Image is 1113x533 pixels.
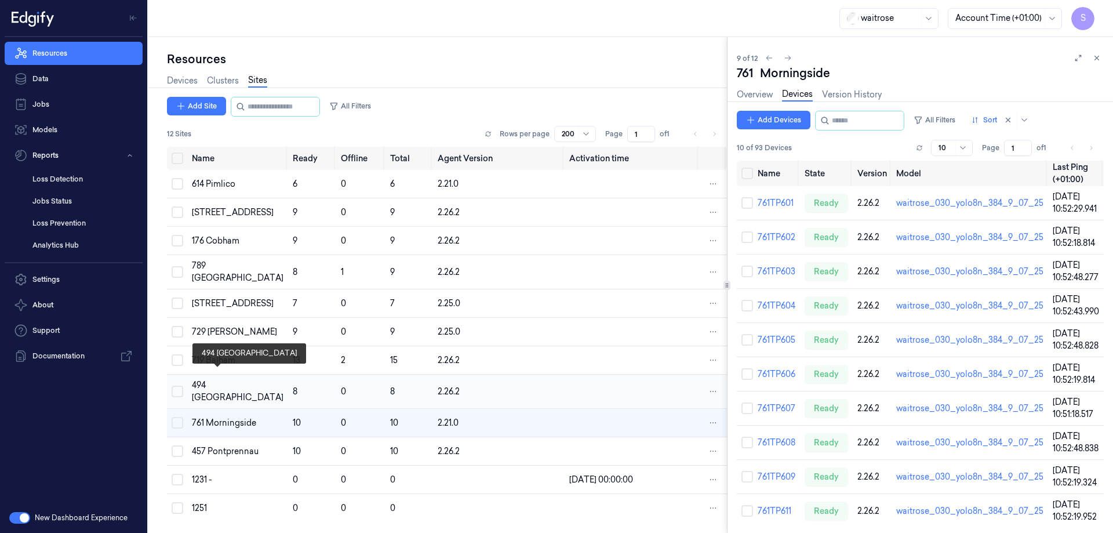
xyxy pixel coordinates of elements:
[192,379,283,404] div: 494 [GEOGRAPHIC_DATA]
[805,399,848,418] div: ready
[896,368,1043,380] div: waitrose_030_yolo8n_384_9_07_25
[207,75,239,87] a: Clusters
[758,369,795,379] a: 761TP606
[737,89,773,101] a: Overview
[293,355,300,365] span: 13
[1053,396,1099,420] div: [DATE] 10:51:18.517
[192,474,283,486] div: 1231 -
[896,505,1043,517] div: waitrose_030_yolo8n_384_9_07_25
[172,266,183,278] button: Select row
[385,147,433,170] th: Total
[341,327,346,337] span: 0
[288,147,337,170] th: Ready
[341,446,346,456] span: 0
[5,118,143,142] a: Models
[805,194,848,212] div: ready
[390,418,398,428] span: 10
[909,111,960,129] button: All Filters
[1048,161,1104,186] th: Last Ping (+01:00)
[857,231,887,244] div: 2.26.2
[167,75,198,87] a: Devices
[293,446,301,456] span: 10
[500,129,550,139] p: Rows per page
[660,129,678,139] span: of 1
[805,467,848,486] div: ready
[758,437,795,448] a: 761TP608
[741,231,753,243] button: Select row
[172,298,183,309] button: Select row
[805,365,848,383] div: ready
[341,207,346,217] span: 0
[805,502,848,520] div: ready
[438,355,460,365] span: 2.26.2
[390,298,395,309] span: 7
[1053,362,1099,386] div: [DATE] 10:52:19.814
[800,161,853,186] th: State
[741,266,753,277] button: Select row
[167,97,226,115] button: Add Site
[293,235,297,246] span: 9
[896,334,1043,346] div: waitrose_030_yolo8n_384_9_07_25
[857,368,887,380] div: 2.26.2
[5,42,143,65] a: Resources
[896,437,1043,449] div: waitrose_030_yolo8n_384_9_07_25
[857,505,887,517] div: 2.26.2
[857,197,887,209] div: 2.26.2
[341,474,346,485] span: 0
[753,161,800,186] th: Name
[390,267,395,277] span: 9
[192,445,283,458] div: 457 Pontprennau
[341,418,346,428] span: 0
[1071,7,1094,30] button: S
[172,178,183,190] button: Select row
[438,446,460,456] span: 2.26.2
[293,386,297,397] span: 8
[741,334,753,346] button: Select row
[857,334,887,346] div: 2.26.2
[805,433,848,452] div: ready
[758,300,795,311] a: 761TP604
[758,266,795,277] a: 761TP603
[805,331,848,349] div: ready
[438,298,460,309] span: 2.25.0
[438,207,460,217] span: 2.26.2
[758,472,795,482] a: 761TP609
[805,262,848,281] div: ready
[853,161,892,186] th: Version
[1053,259,1099,284] div: [DATE] 10:52:48.277
[741,368,753,380] button: Select row
[1064,140,1099,156] nav: pagination
[5,319,143,342] a: Support
[341,355,345,365] span: 2
[172,354,183,366] button: Select row
[565,147,699,170] th: Activation time
[5,93,143,116] a: Jobs
[192,206,283,219] div: [STREET_ADDRESS]
[192,178,283,190] div: 614 Pimlico
[390,355,398,365] span: 15
[192,417,283,429] div: 761 Morningside
[758,198,794,208] a: 761TP601
[1053,430,1099,455] div: [DATE] 10:52:48.838
[248,74,267,88] a: Sites
[857,437,887,449] div: 2.26.2
[737,53,758,63] span: 9 of 12
[438,418,459,428] span: 2.21.0
[293,179,297,189] span: 6
[23,169,143,189] a: Loss Detection
[172,386,183,397] button: Select row
[23,213,143,233] a: Loss Prevention
[1053,465,1099,489] div: [DATE] 10:52:19.324
[1053,191,1099,215] div: [DATE] 10:52:29.941
[5,67,143,90] a: Data
[341,386,346,397] span: 0
[23,235,143,255] a: Analytics Hub
[857,471,887,483] div: 2.26.2
[433,147,565,170] th: Agent Version
[341,267,344,277] span: 1
[192,235,283,247] div: 176 Cobham
[293,503,298,513] span: 0
[172,235,183,246] button: Select row
[741,168,753,179] button: Select all
[390,503,395,513] span: 0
